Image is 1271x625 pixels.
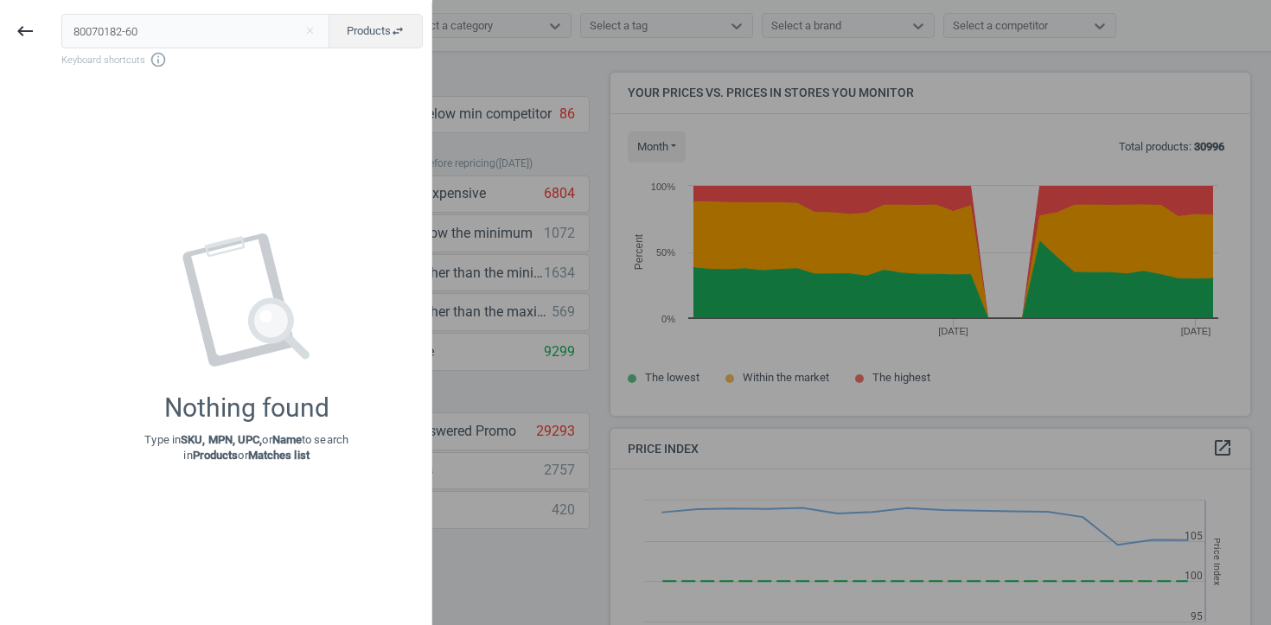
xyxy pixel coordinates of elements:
span: Products [347,23,405,39]
strong: Matches list [248,449,310,462]
strong: SKU, MPN, UPC, [181,433,262,446]
input: Enter the SKU or product name [61,14,330,48]
div: Nothing found [164,392,329,424]
i: info_outline [150,51,167,68]
button: Close [297,23,323,39]
button: keyboard_backspace [5,11,45,52]
button: Productsswap_horiz [329,14,423,48]
p: Type in or to search in or [144,432,348,463]
i: keyboard_backspace [15,21,35,41]
i: swap_horiz [391,24,405,38]
strong: Name [272,433,302,446]
strong: Products [193,449,239,462]
span: Keyboard shortcuts [61,51,423,68]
